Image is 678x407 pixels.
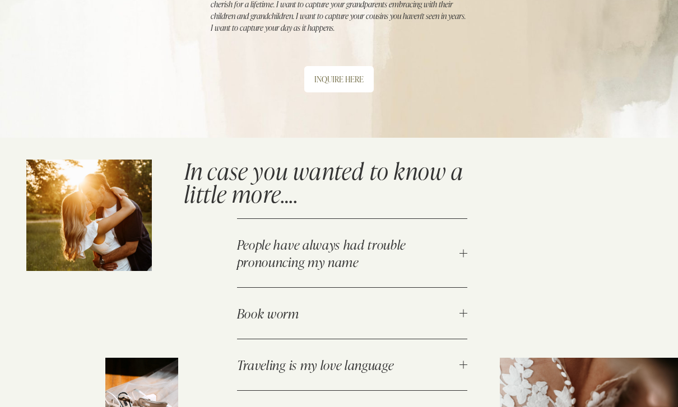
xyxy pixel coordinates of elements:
span: People have always had trouble pronouncing my name [237,236,460,270]
button: Traveling is my love language [237,339,468,390]
button: People have always had trouble pronouncing my name [237,219,468,287]
button: Book worm [237,288,468,339]
h2: In case you wanted to know a little more…. [184,160,494,205]
span: Book worm [237,305,460,322]
span: Traveling is my love language [237,356,460,373]
a: INQUIRE HERE [304,66,374,92]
